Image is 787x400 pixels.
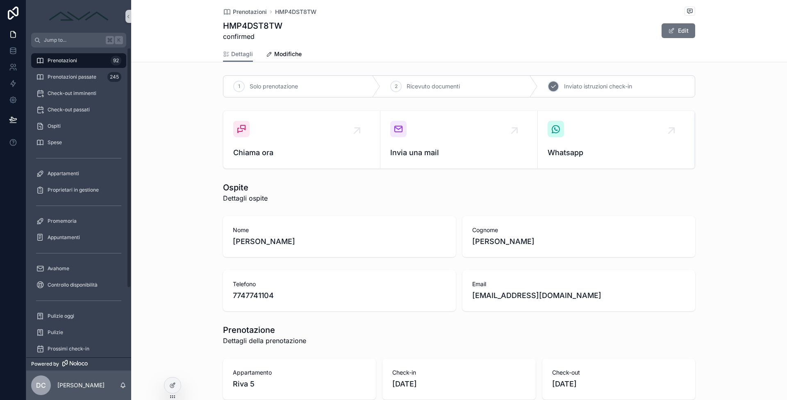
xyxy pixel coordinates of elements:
span: Prenotazioni [233,8,267,16]
div: scrollable content [26,47,131,357]
span: Pulizie [48,329,63,336]
span: K [116,37,122,43]
a: Avahome [31,261,126,276]
span: Nome [233,226,446,234]
span: Dettagli della prenotazione [223,336,306,346]
a: Controllo disponibilità [31,278,126,292]
span: Ospiti [48,123,61,129]
h1: HMP4DST8TW [223,20,282,32]
span: Cognome [472,226,685,234]
span: 7747741104 [233,290,446,301]
span: Pulizie oggi [48,313,74,319]
span: Check-out imminenti [48,90,96,97]
span: Prossimi check-in [48,346,89,352]
a: Pulizie oggi [31,309,126,323]
span: Email [472,280,685,288]
span: Ricevuto documenti [407,82,460,90]
a: Chiama ora [223,111,380,168]
a: Ospiti [31,119,126,133]
a: Invia una mail [380,111,537,168]
a: Appuntamenti [31,230,126,245]
span: Appuntamenti [48,234,80,241]
span: Appartamento [233,368,366,377]
a: Prenotazioni92 [31,53,126,68]
span: Invia una mail [390,147,527,158]
div: 245 [107,72,121,82]
a: Appartamenti [31,166,126,181]
span: [EMAIL_ADDRESS][DOMAIN_NAME] [472,290,685,301]
span: 2 [395,83,398,90]
a: Powered by [26,357,131,371]
button: Jump to...K [31,33,126,47]
span: Whatsapp [548,147,685,158]
a: Prenotazioni passate245 [31,70,126,84]
span: Check-out passati [48,106,90,113]
a: Check-out imminenti [31,86,126,101]
span: Chiama ora [233,147,370,158]
a: Dettagli [223,47,253,62]
span: Check-out [552,368,685,377]
div: 92 [111,56,121,66]
span: Spese [48,139,62,146]
span: Jump to... [44,37,102,43]
span: Riva 5 [233,378,366,390]
span: Telefono [233,280,446,288]
span: [DATE] [392,378,525,390]
span: [DATE] [552,378,685,390]
button: Edit [662,23,695,38]
a: Pulizie [31,325,126,340]
span: DC [36,380,46,390]
span: [PERSON_NAME] [472,236,685,247]
span: [PERSON_NAME] [233,236,446,247]
a: Check-out passati [31,102,126,117]
span: Powered by [31,361,59,367]
span: Appartamenti [48,170,79,177]
a: Whatsapp [538,111,695,168]
p: [PERSON_NAME] [57,381,105,389]
span: Dettagli [231,50,253,58]
span: Proprietari in gestione [48,187,99,193]
h1: Prenotazione [223,324,306,336]
a: Modifiche [266,47,302,63]
span: 1 [238,83,240,90]
span: Prenotazioni [48,57,77,64]
span: Promemoria [48,218,77,224]
span: confirmed [223,32,282,41]
span: Check-in [392,368,525,377]
span: Modifiche [274,50,302,58]
span: Dettagli ospite [223,193,268,203]
span: Inviato istruzioni check-in [564,82,632,90]
a: Proprietari in gestione [31,183,126,197]
img: App logo [46,10,111,23]
a: Prossimi check-in [31,341,126,356]
span: Controllo disponibilità [48,282,98,288]
h1: Ospite [223,182,268,193]
a: Prenotazioni [223,8,267,16]
a: Spese [31,135,126,150]
span: Prenotazioni passate [48,74,96,80]
a: HMP4DST8TW [275,8,316,16]
span: Avahome [48,265,69,272]
a: Promemoria [31,214,126,228]
span: Solo prenotazione [250,82,298,90]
